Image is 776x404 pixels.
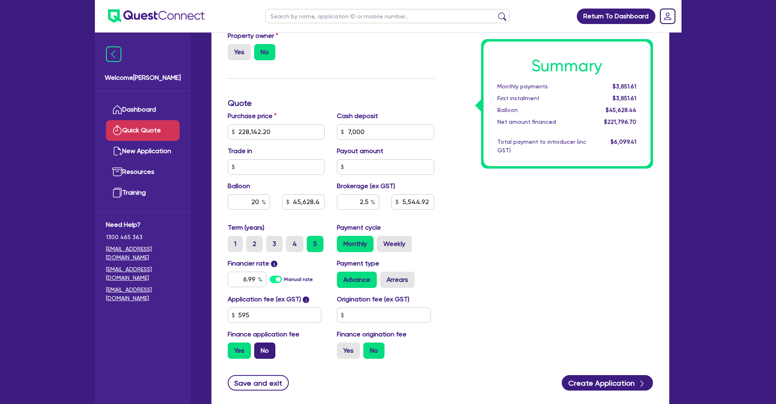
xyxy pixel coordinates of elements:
[337,259,379,268] label: Payment type
[337,223,381,233] label: Payment cycle
[228,223,264,233] label: Term (years)
[562,375,653,391] button: Create Application
[363,343,385,359] label: No
[491,94,592,103] div: First instalment
[265,9,510,23] input: Search by name, application ID or mobile number...
[112,146,122,156] img: new-application
[228,44,251,60] label: Yes
[228,236,243,252] label: 1
[106,46,121,62] img: icon-menu-close
[337,146,383,156] label: Payout amount
[377,236,412,252] label: Weekly
[228,111,277,121] label: Purchase price
[613,83,636,90] span: $3,851.61
[228,294,301,304] label: Application fee (ex GST)
[228,259,278,268] label: Financier rate
[380,272,415,288] label: Arrears
[266,236,283,252] label: 3
[254,343,275,359] label: No
[106,285,180,303] a: [EMAIL_ADDRESS][DOMAIN_NAME]
[284,276,313,283] label: Manual rate
[106,220,180,230] span: Need Help?
[106,141,180,162] a: New Application
[657,6,678,27] a: Dropdown toggle
[491,82,592,91] div: Monthly payments
[106,265,180,282] a: [EMAIL_ADDRESS][DOMAIN_NAME]
[254,44,275,60] label: No
[108,9,204,23] img: quest-connect-logo-blue
[303,296,309,303] span: i
[271,261,277,267] span: i
[606,107,636,113] span: $45,628.44
[337,294,409,304] label: Origination fee (ex GST)
[307,236,323,252] label: 5
[286,236,303,252] label: 4
[491,138,592,155] div: Total payment to introducer (inc GST)
[337,329,407,339] label: Finance origination fee
[604,119,636,125] span: $221,796.70
[228,31,278,41] label: Property owner
[228,375,289,391] button: Save and exit
[112,167,122,177] img: resources
[106,182,180,203] a: Training
[337,236,374,252] label: Monthly
[112,125,122,135] img: quick-quote
[106,233,180,242] span: 1300 465 363
[613,95,636,101] span: $3,851.61
[611,138,636,145] span: $6,099.41
[337,111,378,121] label: Cash deposit
[228,146,252,156] label: Trade in
[106,120,180,141] a: Quick Quote
[106,99,180,120] a: Dashboard
[577,9,655,24] a: Return To Dashboard
[228,98,434,108] h3: Quote
[228,343,251,359] label: Yes
[106,245,180,262] a: [EMAIL_ADDRESS][DOMAIN_NAME]
[112,188,122,198] img: training
[105,73,181,83] span: Welcome [PERSON_NAME]
[337,272,377,288] label: Advance
[228,181,250,191] label: Balloon
[337,181,395,191] label: Brokerage (ex GST)
[491,118,592,126] div: Net amount financed
[337,343,360,359] label: Yes
[106,162,180,182] a: Resources
[491,106,592,114] div: Balloon
[228,329,299,339] label: Finance application fee
[497,56,637,76] h1: Summary
[246,236,263,252] label: 2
